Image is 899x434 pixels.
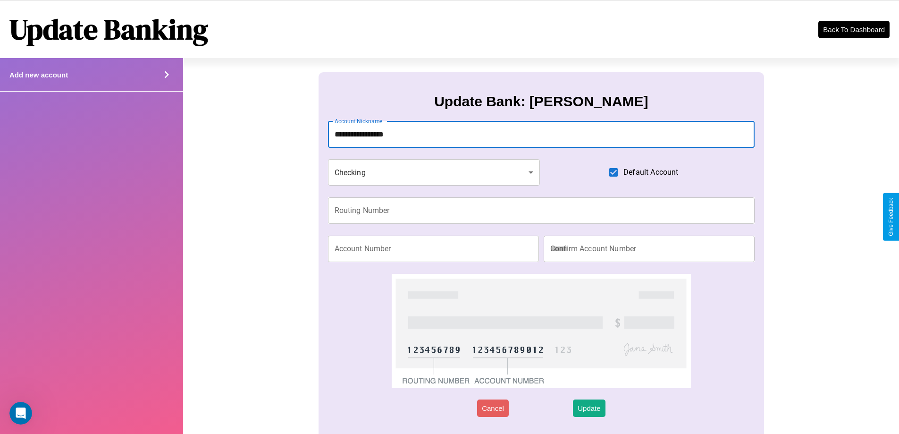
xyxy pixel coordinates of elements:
iframe: Intercom live chat [9,402,32,425]
h3: Update Bank: [PERSON_NAME] [434,94,648,110]
button: Update [573,400,605,417]
button: Back To Dashboard [818,21,890,38]
span: Default Account [623,167,678,178]
div: Checking [328,159,540,186]
button: Cancel [477,400,509,417]
h4: Add new account [9,71,68,79]
div: Give Feedback [888,198,894,236]
img: check [392,274,690,388]
h1: Update Banking [9,10,208,49]
label: Account Nickname [335,117,383,125]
